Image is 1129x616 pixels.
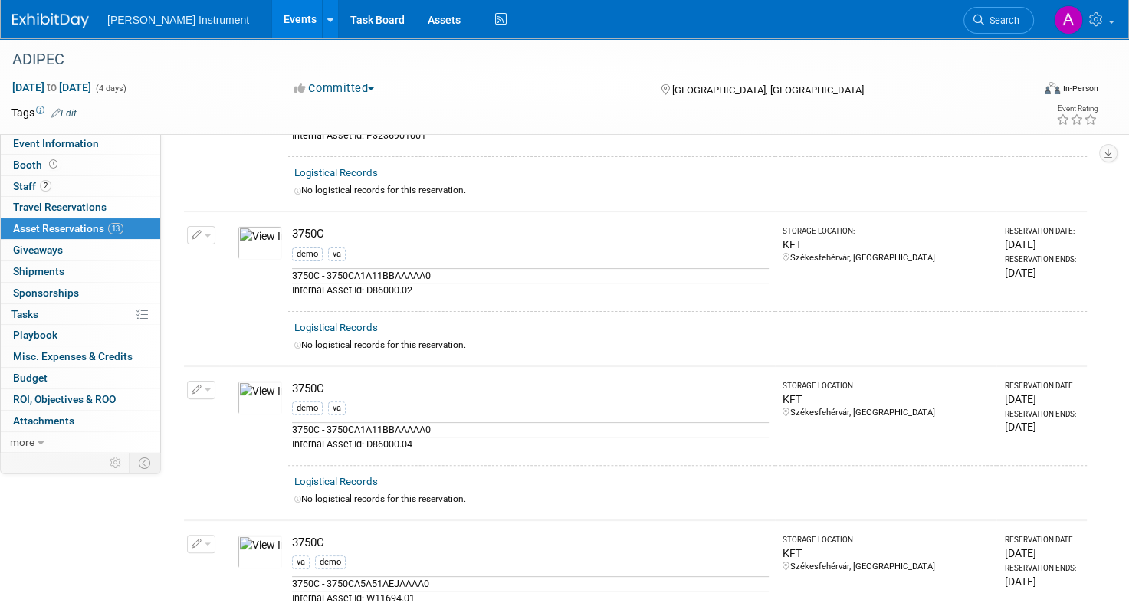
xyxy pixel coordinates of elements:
[1,389,160,410] a: ROI, Objectives & ROO
[937,80,1098,103] div: Event Format
[328,247,346,261] div: va
[783,407,990,419] div: Székesfehérvár, [GEOGRAPHIC_DATA]
[13,265,64,277] span: Shipments
[1004,226,1081,237] div: Reservation Date:
[11,105,77,120] td: Tags
[51,108,77,119] a: Edit
[13,287,79,299] span: Sponsorships
[292,247,323,261] div: demo
[294,493,1081,506] div: No logistical records for this reservation.
[1004,237,1081,252] div: [DATE]
[13,244,63,256] span: Giveaways
[783,546,990,561] div: KFT
[783,226,990,237] div: Storage Location:
[1,432,160,453] a: more
[13,180,51,192] span: Staff
[238,226,282,260] img: View Images
[107,14,249,26] span: [PERSON_NAME] Instrument
[292,268,769,283] div: 3750C - 3750CA1A11BBAAAAA0
[1062,83,1098,94] div: In-Person
[1004,392,1081,407] div: [DATE]
[292,576,769,591] div: 3750C - 3750CA5A51AEJAAAA0
[783,381,990,392] div: Storage Location:
[1,197,160,218] a: Travel Reservations
[328,401,346,415] div: va
[783,252,990,264] div: Székesfehérvár, [GEOGRAPHIC_DATA]
[294,476,378,487] a: Logistical Records
[289,80,380,97] button: Committed
[13,222,123,234] span: Asset Reservations
[10,436,34,448] span: more
[292,128,769,143] div: Internal Asset Id: P3236901001
[13,414,74,427] span: Attachments
[1,283,160,303] a: Sponsorships
[1045,82,1060,94] img: Format-Inperson.png
[294,184,1081,197] div: No logistical records for this reservation.
[40,180,51,192] span: 2
[1004,574,1081,589] div: [DATE]
[1004,546,1081,561] div: [DATE]
[1,218,160,239] a: Asset Reservations13
[292,381,769,397] div: 3750C
[1,368,160,388] a: Budget
[294,167,378,179] a: Logistical Records
[292,422,769,437] div: 3750C - 3750CA1A11BBAAAAA0
[11,80,92,94] span: [DATE] [DATE]
[238,381,282,414] img: View Images
[13,329,57,341] span: Playbook
[1004,381,1081,392] div: Reservation Date:
[1,261,160,282] a: Shipments
[13,159,61,171] span: Booth
[1,176,160,197] a: Staff2
[7,46,1006,74] div: ADIPEC
[103,453,130,473] td: Personalize Event Tab Strip
[11,308,38,320] span: Tasks
[984,15,1019,26] span: Search
[1,346,160,367] a: Misc. Expenses & Credits
[1,240,160,260] a: Giveaways
[292,401,323,415] div: demo
[292,555,310,569] div: va
[130,453,161,473] td: Toggle Event Tabs
[13,137,99,149] span: Event Information
[1004,254,1081,265] div: Reservation Ends:
[1054,5,1083,34] img: André den Haan
[1,325,160,346] a: Playbook
[1004,265,1081,280] div: [DATE]
[783,237,990,252] div: KFT
[238,535,282,568] img: View Images
[1004,419,1081,434] div: [DATE]
[294,339,1081,352] div: No logistical records for this reservation.
[672,84,864,96] span: [GEOGRAPHIC_DATA], [GEOGRAPHIC_DATA]
[1,304,160,325] a: Tasks
[46,159,61,170] span: Booth not reserved yet
[13,393,116,405] span: ROI, Objectives & ROO
[292,591,769,605] div: Internal Asset Id: W11694.01
[12,13,89,28] img: ExhibitDay
[315,555,346,569] div: demo
[94,84,126,93] span: (4 days)
[783,392,990,407] div: KFT
[292,283,769,297] div: Internal Asset Id: D86000.02
[292,437,769,451] div: Internal Asset Id: D86000.04
[1004,535,1081,546] div: Reservation Date:
[1004,563,1081,574] div: Reservation Ends:
[783,535,990,546] div: Storage Location:
[1056,105,1098,113] div: Event Rating
[108,223,123,234] span: 13
[292,535,769,551] div: 3750C
[13,350,133,362] span: Misc. Expenses & Credits
[1,411,160,431] a: Attachments
[294,322,378,333] a: Logistical Records
[963,7,1034,34] a: Search
[1004,409,1081,420] div: Reservation Ends:
[44,81,59,93] span: to
[13,372,48,384] span: Budget
[1,155,160,175] a: Booth
[292,226,769,242] div: 3750C
[1,133,160,154] a: Event Information
[13,201,107,213] span: Travel Reservations
[783,561,990,573] div: Székesfehérvár, [GEOGRAPHIC_DATA]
